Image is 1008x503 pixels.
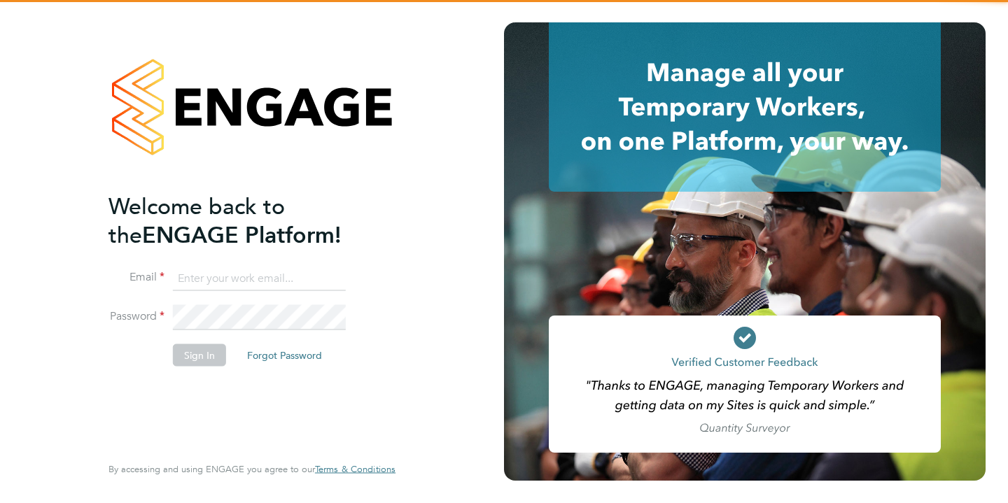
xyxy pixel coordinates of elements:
[108,192,381,249] h2: ENGAGE Platform!
[236,344,333,367] button: Forgot Password
[173,344,226,367] button: Sign In
[108,270,164,285] label: Email
[173,266,346,291] input: Enter your work email...
[108,309,164,324] label: Password
[315,463,395,475] span: Terms & Conditions
[315,464,395,475] a: Terms & Conditions
[108,463,395,475] span: By accessing and using ENGAGE you agree to our
[108,192,285,248] span: Welcome back to the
